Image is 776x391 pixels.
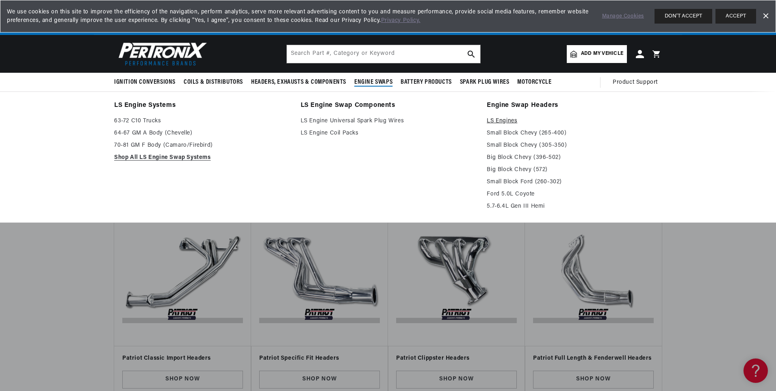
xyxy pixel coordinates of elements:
a: Small Block Chevy (305-350) [487,141,662,150]
a: LS Engine Swap Components [301,100,476,111]
h3: Patriot Classic Import Headers [122,354,243,363]
summary: Ignition Conversions [114,73,180,92]
button: DON'T ACCEPT [655,9,712,24]
a: Small Block Chevy (265-400) [487,128,662,138]
a: Shop Now [259,371,380,389]
img: Patriot-Classic-Import-Headers-v1588104940254.jpg [122,217,243,338]
a: LS Engine Universal Spark Plug Wires [301,116,476,126]
a: 70-81 GM F Body (Camaro/Firebird) [114,141,289,150]
a: 5.7-6.4L Gen III Hemi [487,202,662,211]
span: Coils & Distributors [184,78,243,87]
a: Shop Now [533,371,654,389]
summary: Motorcycle [513,73,555,92]
a: Manage Cookies [602,12,644,21]
a: Engine Swap Headers [487,100,662,111]
a: Big Block Chevy (572) [487,165,662,175]
button: ACCEPT [715,9,756,24]
img: Pertronix [114,40,208,68]
span: Add my vehicle [581,50,623,58]
img: Patriot-Clippster-Headers-v1588104121313.jpg [396,217,517,338]
a: Ford 5.0L Coyote [487,189,662,199]
a: Shop Now [396,371,517,389]
summary: Headers, Exhausts & Components [247,73,350,92]
a: LS Engine Systems [114,100,289,111]
a: LS Engines [487,116,662,126]
summary: Battery Products [397,73,456,92]
a: Shop All LS Engine Swap Systems [114,153,289,163]
span: Engine Swaps [354,78,392,87]
a: LS Engine Coil Packs [301,128,476,138]
span: Motorcycle [517,78,551,87]
a: 63-72 C10 Trucks [114,116,289,126]
a: Add my vehicle [567,45,627,63]
h3: Patriot Clippster Headers [396,354,517,363]
a: Big Block Chevy (396-502) [487,153,662,163]
a: Privacy Policy. [381,17,421,24]
h3: Patriot Full Length & Fenderwell Headers [533,354,654,363]
span: Product Support [613,78,658,87]
input: Search Part #, Category or Keyword [287,45,480,63]
span: Battery Products [401,78,452,87]
a: 64-67 GM A Body (Chevelle) [114,128,289,138]
a: Dismiss Banner [759,10,772,22]
img: Patriot-Specific-Fit-Headers-v1588104112434.jpg [259,217,380,338]
span: Ignition Conversions [114,78,176,87]
summary: Coils & Distributors [180,73,247,92]
img: Patriot-Fenderwell-111-v1590437195265.jpg [533,217,654,338]
span: We use cookies on this site to improve the efficiency of the navigation, perform analytics, serve... [7,8,591,25]
summary: Spark Plug Wires [456,73,514,92]
button: search button [462,45,480,63]
summary: Engine Swaps [350,73,397,92]
summary: Product Support [613,73,662,92]
a: Small Block Ford (260-302) [487,177,662,187]
a: Shop Now [122,371,243,389]
h3: Patriot Specific Fit Headers [259,354,380,363]
span: Spark Plug Wires [460,78,509,87]
span: Headers, Exhausts & Components [251,78,346,87]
